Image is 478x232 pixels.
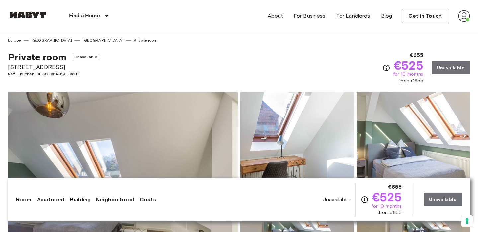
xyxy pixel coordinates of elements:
[410,51,424,59] span: €655
[72,54,100,60] span: Unavailable
[16,196,32,204] a: Room
[134,37,157,43] a: Private room
[240,92,354,179] img: Picture of unit DE-09-004-001-03HF
[70,196,91,204] a: Building
[8,12,48,18] img: Habyt
[388,183,402,191] span: €655
[361,196,369,204] svg: Check cost overview for full price breakdown. Please note that discounts apply to new joiners onl...
[458,10,470,22] img: avatar
[268,12,283,20] a: About
[37,196,65,204] a: Apartment
[394,59,424,71] span: €525
[323,196,350,203] span: Unavailable
[82,37,123,43] a: [GEOGRAPHIC_DATA]
[377,209,402,216] span: then €655
[393,71,424,78] span: for 10 months
[372,191,402,203] span: €525
[371,203,402,209] span: for 10 months
[69,12,100,20] p: Find a Home
[8,51,66,63] span: Private room
[8,63,100,71] span: [STREET_ADDRESS]
[8,71,100,77] span: Ref. number DE-09-004-001-03HF
[96,196,134,204] a: Neighborhood
[140,196,156,204] a: Costs
[357,92,470,179] img: Picture of unit DE-09-004-001-03HF
[294,12,326,20] a: For Business
[403,9,447,23] a: Get in Touch
[382,64,390,72] svg: Check cost overview for full price breakdown. Please note that discounts apply to new joiners onl...
[8,37,21,43] a: Europe
[399,78,423,84] span: then €655
[336,12,370,20] a: For Landlords
[381,12,392,20] a: Blog
[31,37,72,43] a: [GEOGRAPHIC_DATA]
[461,215,473,227] button: Your consent preferences for tracking technologies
